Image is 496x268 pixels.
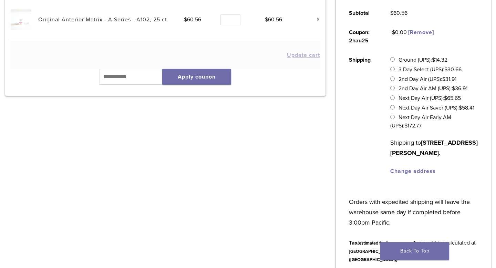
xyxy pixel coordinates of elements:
[442,76,445,83] span: $
[459,104,474,111] bdi: 58.41
[390,10,407,17] bdi: 60.56
[341,23,382,50] th: Coupon: 2hau25
[404,122,422,129] bdi: 172.77
[311,15,320,24] a: Remove this item
[392,29,407,36] span: 0.00
[392,29,395,36] span: $
[404,122,407,129] span: $
[349,186,478,228] p: Orders with expedited shipping will leave the warehouse same day if completed before 3:00pm Pacific.
[399,76,456,83] label: 2nd Day Air (UPS):
[382,23,442,50] td: -
[380,242,449,260] a: Back To Top
[38,16,167,23] a: Original Anterior Matrix - A Series - A102, 25 ct
[452,85,455,92] span: $
[459,104,462,111] span: $
[162,69,231,85] button: Apply coupon
[390,137,478,158] p: Shipping to .
[341,3,382,23] th: Subtotal
[444,66,462,73] bdi: 30.66
[444,95,447,102] span: $
[432,56,435,63] span: $
[399,85,467,92] label: 2nd Day Air AM (UPS):
[341,50,382,181] th: Shipping
[452,85,467,92] bdi: 36.91
[390,139,478,157] strong: [STREET_ADDRESS][PERSON_NAME]
[287,52,320,58] button: Update cart
[184,16,187,23] span: $
[390,114,451,129] label: Next Day Air Early AM (UPS):
[432,56,447,63] bdi: 14.32
[399,56,447,63] label: Ground (UPS):
[11,9,31,30] img: Original Anterior Matrix - A Series - A102, 25 ct
[399,95,461,102] label: Next Day Air (UPS):
[399,66,462,73] label: 3 Day Select (UPS):
[444,66,447,73] span: $
[444,95,461,102] bdi: 65.65
[184,16,201,23] bdi: 60.56
[390,168,436,175] a: Change address
[408,29,434,36] a: Remove 2hau25 coupon
[349,240,397,262] small: (estimated for the [GEOGRAPHIC_DATA] ([GEOGRAPHIC_DATA]))
[265,16,268,23] span: $
[265,16,282,23] bdi: 60.56
[399,104,474,111] label: Next Day Air Saver (UPS):
[442,76,456,83] bdi: 31.91
[390,10,393,17] span: $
